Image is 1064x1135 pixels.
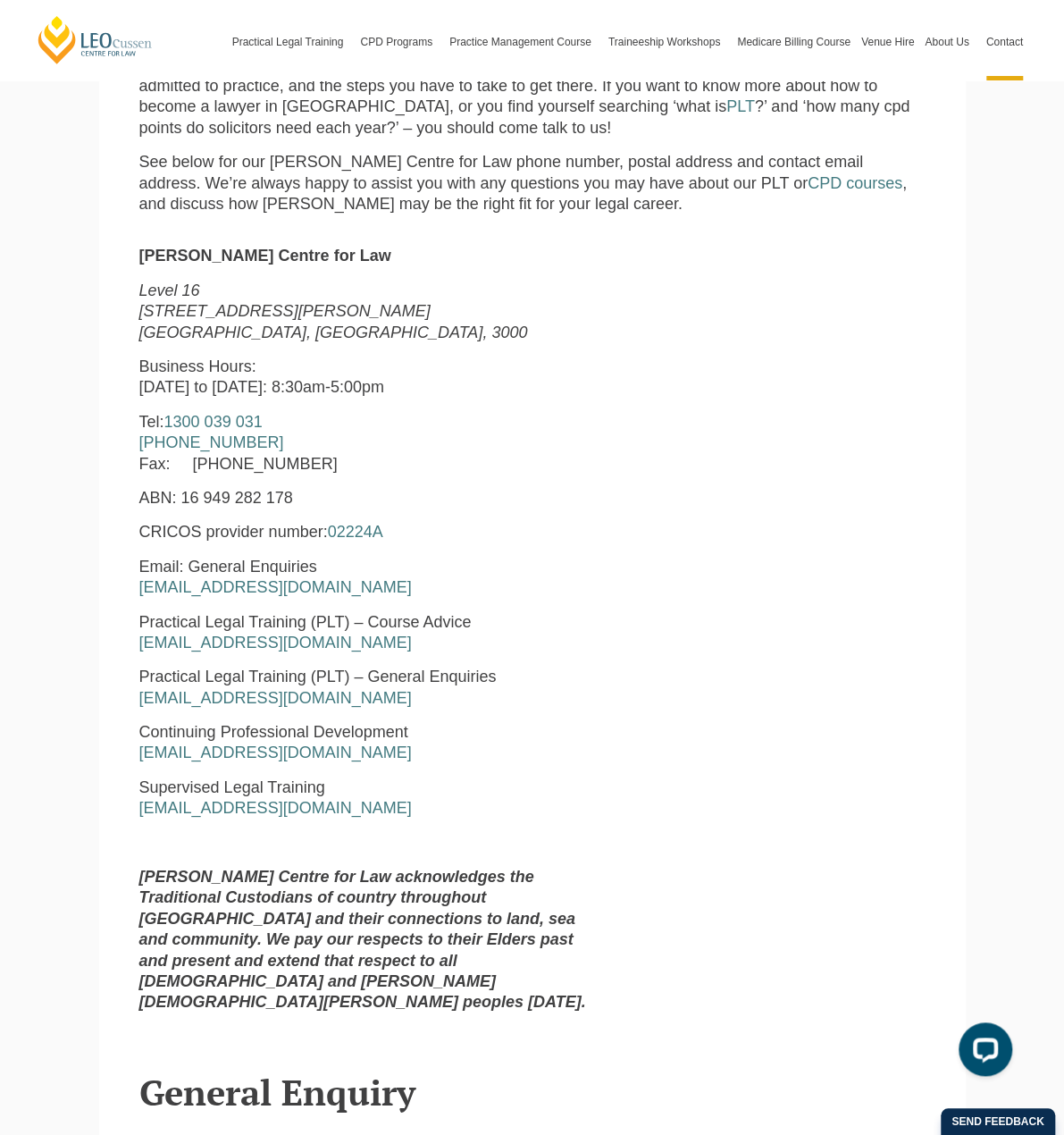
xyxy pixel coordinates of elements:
a: Contact [981,4,1028,80]
h2: General Enquiry [139,1072,926,1111]
p: Supervised Legal Training [139,778,587,820]
p: Practical Legal Training (PLT) – Course Advice [139,612,587,654]
a: 1300 039 031 [164,413,263,431]
em: Level 16 [139,282,200,299]
a: PLT [726,97,755,115]
p: Business Hours: [DATE] to [DATE]: 8:30am-5:00pm [139,357,587,399]
a: CPD courses [808,174,902,192]
a: [EMAIL_ADDRESS][DOMAIN_NAME] [139,744,412,761]
em: [GEOGRAPHIC_DATA], [GEOGRAPHIC_DATA], 3000 [139,324,528,341]
p: Tel: Fax: [PHONE_NUMBER] [139,412,587,475]
a: Venue Hire [856,4,919,80]
a: Practical Legal Training [227,4,356,80]
p: CRICOS provider number: [139,522,587,542]
a: [EMAIL_ADDRESS][DOMAIN_NAME] [139,634,412,652]
a: Traineeship Workshops [603,4,732,80]
iframe: LiveChat chat widget [944,1015,1019,1090]
p: ABN: 16 949 282 178 [139,488,587,509]
p: It can be daunting being a new law graduate, and trying to find out everything you need to know a... [139,55,926,139]
span: Practical Legal Training (PLT) – General Enquiries [139,668,497,685]
a: About Us [919,4,980,80]
a: [EMAIL_ADDRESS][DOMAIN_NAME] [139,799,412,817]
strong: [PERSON_NAME] Centre for Law acknowledges the Traditional Custodians of country throughout [GEOGR... [139,868,586,1011]
a: [EMAIL_ADDRESS][DOMAIN_NAME] [139,689,412,707]
a: [PHONE_NUMBER] [139,433,284,451]
em: [STREET_ADDRESS][PERSON_NAME] [139,302,431,320]
a: CPD Programs [355,4,444,80]
p: Email: General Enquiries [139,557,587,599]
a: [EMAIL_ADDRESS][DOMAIN_NAME] [139,578,412,596]
a: [PERSON_NAME] Centre for Law [36,14,155,65]
p: Continuing Professional Development [139,722,587,764]
a: Medicare Billing Course [732,4,856,80]
strong: [PERSON_NAME] Centre for Law [139,247,391,265]
a: Practice Management Course [444,4,603,80]
p: See below for our [PERSON_NAME] Centre for Law phone number, postal address and contact email add... [139,152,926,214]
a: 02224A [328,523,383,541]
